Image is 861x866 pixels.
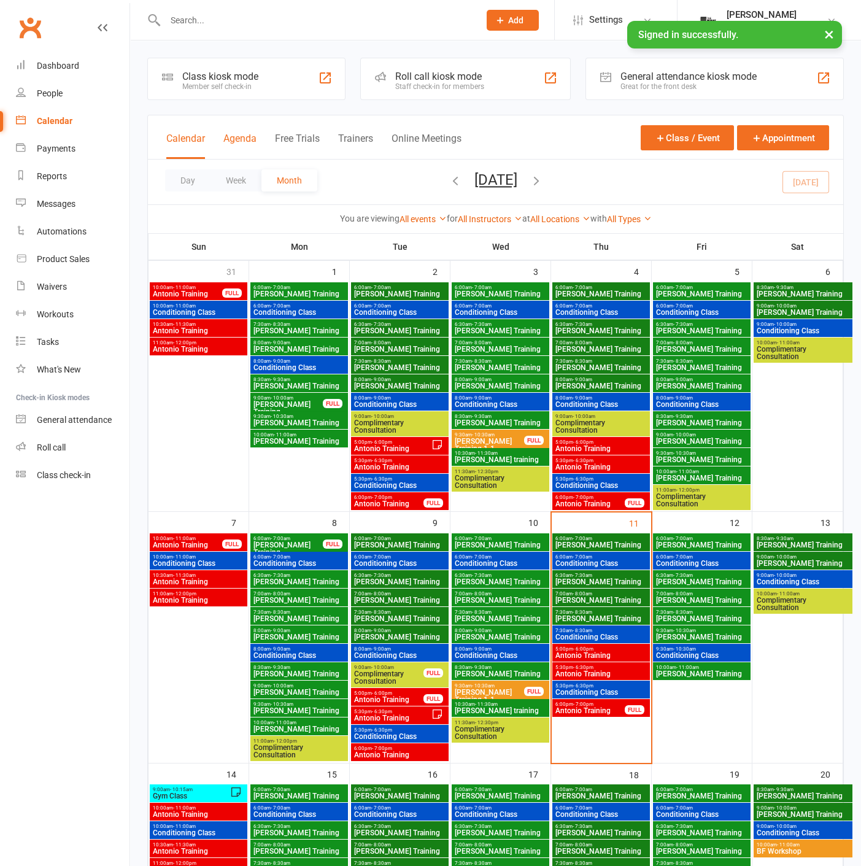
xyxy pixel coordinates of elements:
span: [PERSON_NAME] Training [756,290,850,298]
span: - 9:30am [271,377,290,382]
span: [PERSON_NAME] Training [756,309,850,316]
span: - 9:00am [573,395,592,401]
span: - 9:00am [673,395,693,401]
span: [PERSON_NAME] Training [454,382,547,390]
span: [PERSON_NAME] Training [353,382,446,390]
span: 10:00am [152,536,223,541]
span: - 7:00am [673,536,693,541]
span: [PERSON_NAME] Training [454,290,547,298]
span: 5:30pm [555,476,647,482]
div: Dashboard [37,61,79,71]
span: [PERSON_NAME] Training [454,364,547,371]
span: [PERSON_NAME] Training [454,419,547,427]
span: - 11:30am [173,322,196,327]
span: 9:30am [253,414,346,419]
span: [PERSON_NAME] Training [555,346,647,353]
span: 8:00am [555,377,647,382]
a: Waivers [16,273,129,301]
th: Wed [450,234,551,260]
div: Calendar [37,116,72,126]
span: 5:30pm [353,458,446,463]
button: Add [487,10,539,31]
span: - 7:00pm [372,495,392,500]
img: thumb_image1749576563.png [696,8,720,33]
span: Conditioning Class [253,309,346,316]
span: - 8:30am [472,358,492,364]
span: - 7:00am [673,285,693,290]
span: [PERSON_NAME] training [454,456,547,463]
span: Conditioning Class [655,401,748,408]
span: Conditioning Class [655,309,748,316]
span: - 8:00am [472,340,492,346]
th: Sun [149,234,249,260]
span: [PERSON_NAME] Training [253,346,346,353]
span: 8:30am [253,377,346,382]
span: - 10:00am [271,395,293,401]
span: 6:00am [655,303,748,309]
span: [PERSON_NAME] Training [655,438,748,445]
span: Conditioning Class [152,309,245,316]
span: - 10:00am [673,432,696,438]
span: 8:00am [353,377,446,382]
a: Messages [16,190,129,218]
span: 6:30am [555,322,647,327]
span: - 11:00am [777,340,800,346]
span: - 7:30am [573,322,592,327]
div: 3 [533,261,550,281]
a: All Types [607,214,652,224]
span: 8:00am [353,395,446,401]
div: Roll call [37,443,66,452]
span: - 6:30pm [573,476,593,482]
span: 9:00am [555,414,647,419]
span: 8:00am [655,377,748,382]
div: General attendance kiosk mode [620,71,757,82]
span: - 7:30am [472,322,492,327]
span: 7:30am [253,322,346,327]
span: - 10:30am [271,414,293,419]
span: 10:00am [152,285,223,290]
span: [PERSON_NAME] Training [253,419,346,427]
a: Workouts [16,301,129,328]
span: - 7:00am [371,536,391,541]
span: [PERSON_NAME] Training [253,438,346,445]
span: [PERSON_NAME] Training [655,290,748,298]
span: - 7:00am [472,285,492,290]
span: - 9:30am [774,285,793,290]
span: [PERSON_NAME] Training [555,327,647,334]
span: 8:00am [253,358,346,364]
span: - 9:00am [271,340,290,346]
span: 6:00am [253,285,346,290]
span: Conditioning Class [253,364,346,371]
div: Staff check-in for members [395,82,484,91]
span: [PERSON_NAME] Training [655,474,748,482]
div: 13 [820,512,843,532]
span: 10:00am [756,340,850,346]
span: 6:00am [655,285,748,290]
span: - 10:00am [573,414,595,419]
div: 9 [433,512,450,532]
div: 2 [433,261,450,281]
span: 7:00am [555,340,647,346]
div: 7 [231,512,249,532]
a: Roll call [16,434,129,462]
span: - 11:00am [274,432,296,438]
div: Automations [37,226,87,236]
span: 6:00am [555,285,647,290]
div: 6 [825,261,843,281]
span: 8:30am [655,414,748,419]
span: - 11:00am [173,285,196,290]
div: FULL [423,498,443,508]
span: Antonio Training [353,500,424,508]
span: 5:00pm [555,439,647,445]
a: Calendar [16,107,129,135]
span: Antonio Training [555,445,647,452]
span: - 6:30pm [372,458,392,463]
span: Antonio Training [555,463,647,471]
span: - 7:00am [472,536,492,541]
span: - 12:00pm [676,487,700,493]
span: 10:00am [253,432,346,438]
span: 6:30am [353,322,446,327]
div: The Weight Rm [727,20,797,31]
span: 7:30am [353,358,446,364]
span: - 8:30am [573,358,592,364]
